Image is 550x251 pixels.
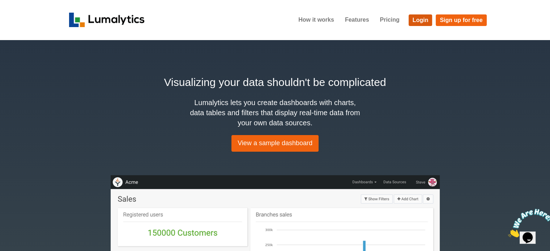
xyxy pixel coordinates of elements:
[231,135,319,152] a: View a sample dashboard
[505,206,550,240] iframe: chat widget
[374,11,405,29] a: Pricing
[340,11,375,29] a: Features
[3,3,48,31] img: Chat attention grabber
[409,14,432,26] a: Login
[436,14,486,26] a: Sign up for free
[69,13,145,27] img: logo_v2-f34f87db3d4d9f5311d6c47995059ad6168825a3e1eb260e01c8041e89355404.png
[293,11,340,29] a: How it works
[188,98,362,128] h4: Lumalytics lets you create dashboards with charts, data tables and filters that display real-time...
[69,74,481,90] h2: Visualizing your data shouldn't be complicated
